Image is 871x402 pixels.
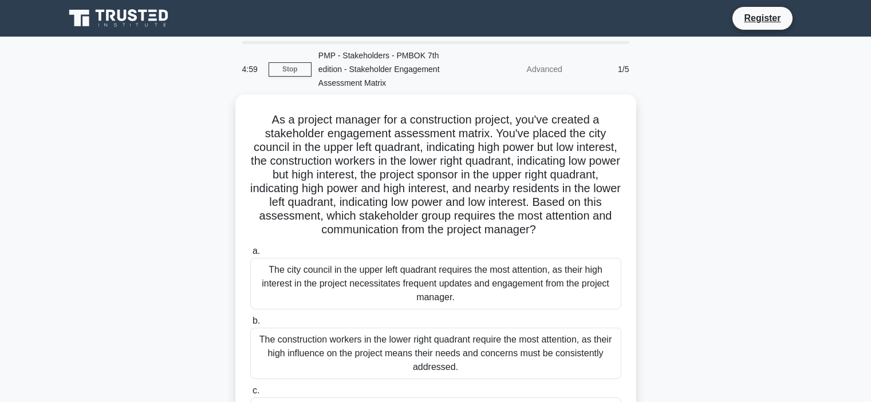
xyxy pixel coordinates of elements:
a: Register [737,11,787,25]
div: PMP - Stakeholders - PMBOK 7th edition - Stakeholder Engagement Assessment Matrix [312,44,469,94]
a: Stop [269,62,312,77]
div: Advanced [469,58,569,81]
span: c. [253,385,259,395]
h5: As a project manager for a construction project, you've created a stakeholder engagement assessme... [249,113,622,237]
span: a. [253,246,260,256]
span: b. [253,316,260,325]
div: 4:59 [235,58,269,81]
div: The construction workers in the lower right quadrant require the most attention, as their high in... [250,328,621,379]
div: 1/5 [569,58,636,81]
div: The city council in the upper left quadrant requires the most attention, as their high interest i... [250,258,621,309]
